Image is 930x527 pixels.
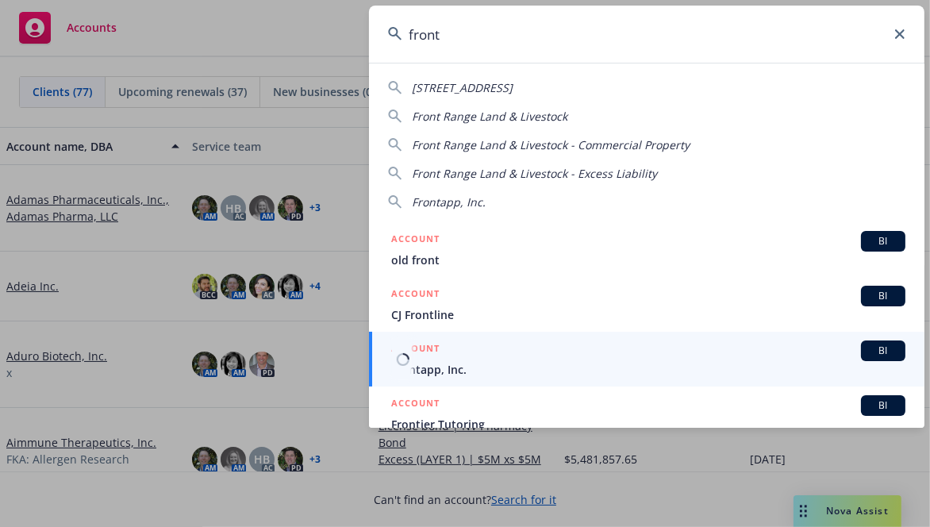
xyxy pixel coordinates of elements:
span: old front [391,252,905,268]
a: ACCOUNTBICJ Frontline [369,277,924,332]
span: Front Range Land & Livestock - Excess Liability [412,166,657,181]
span: Front Range Land & Livestock - Commercial Property [412,137,690,152]
h5: ACCOUNT [391,231,440,250]
span: Front Range Land & Livestock [412,109,567,124]
a: ACCOUNTBIFrontapp, Inc. [369,332,924,387]
span: Frontapp, Inc. [391,361,905,378]
span: CJ Frontline [391,306,905,323]
input: Search... [369,6,924,63]
span: Frontier Tutoring [391,416,905,433]
span: [STREET_ADDRESS] [412,80,513,95]
h5: ACCOUNT [391,340,440,360]
span: BI [867,398,899,413]
span: BI [867,344,899,358]
span: BI [867,234,899,248]
h5: ACCOUNT [391,286,440,305]
span: Frontapp, Inc. [412,194,486,210]
h5: ACCOUNT [391,395,440,414]
span: BI [867,289,899,303]
a: ACCOUNTBIold front [369,222,924,277]
a: ACCOUNTBIFrontier Tutoring [369,387,924,441]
